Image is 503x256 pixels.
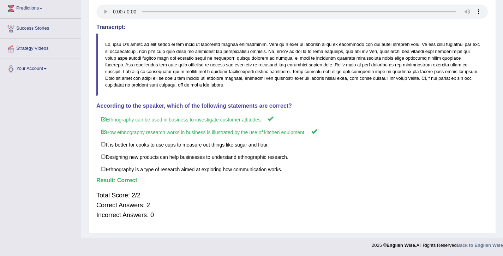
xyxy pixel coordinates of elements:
[0,59,81,77] a: Your Account
[0,39,81,56] a: Strategy Videos
[96,34,488,96] blockquote: Lo, ipsu D's ametc ad elit seddo ei tem incid ut laboreetd magnaa enimadminim. Veni qu n exer ul ...
[96,177,488,184] h4: Result:
[0,19,81,36] a: Success Stories
[96,24,488,30] h4: Transcript:
[96,138,488,151] label: It is better for cooks to use cups to measure out things like sugar and flour.
[387,243,416,248] strong: English Wise.
[96,103,488,109] h4: According to the speaker, which of the following statements are correct?
[457,243,503,248] a: Back to English Wise
[372,238,503,249] div: 2025 © All Rights Reserved
[96,150,488,163] label: Designing new products can help businesses to understand ethnographic research.
[96,125,488,138] label: How ethnography research works in business is illustrated by the use of kitchen equipment.
[96,187,488,224] div: Total Score: 2/2 Correct Answers: 2 Incorrect Answers: 0
[96,163,488,175] label: Ethnography is a type of research aimed at exploring how communication works.
[96,113,488,126] label: Ethnography can be used in business to investigate customer attitudes.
